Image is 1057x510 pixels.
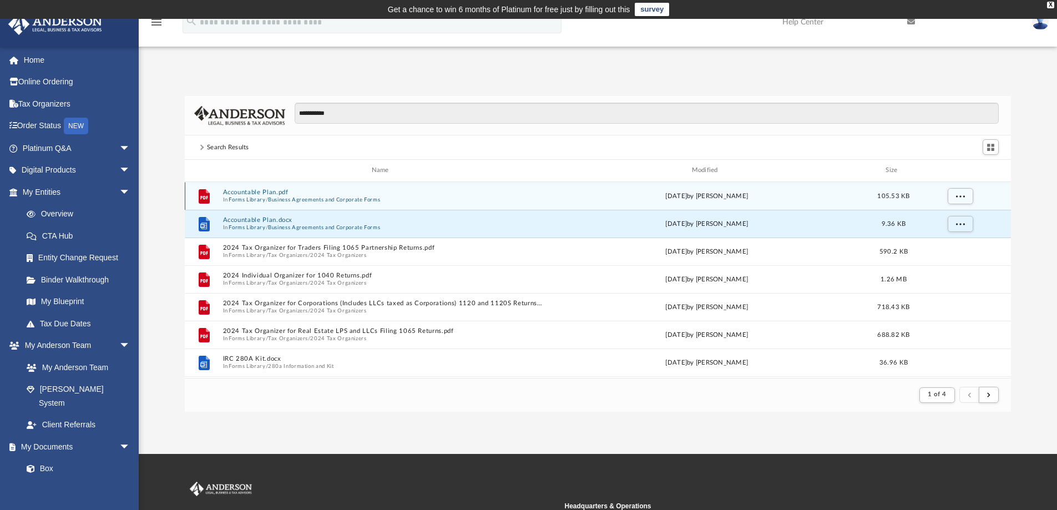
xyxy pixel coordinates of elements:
[119,436,141,458] span: arrow_drop_down
[229,224,265,231] button: Forms Library
[1047,2,1054,8] div: close
[190,165,218,175] div: id
[881,276,907,282] span: 1.26 MB
[229,335,265,342] button: Forms Library
[8,159,147,181] a: Digital Productsarrow_drop_down
[229,196,265,203] button: Forms Library
[222,307,542,314] span: In
[947,215,973,232] button: More options
[547,165,866,175] div: Modified
[229,307,265,314] button: Forms Library
[635,3,669,16] a: survey
[308,251,310,259] span: /
[16,356,136,378] a: My Anderson Team
[222,224,542,231] span: In
[268,251,308,259] button: Tax Organizers
[119,335,141,357] span: arrow_drop_down
[268,335,308,342] button: Tax Organizers
[877,304,909,310] span: 718.43 KB
[947,188,973,204] button: More options
[119,159,141,182] span: arrow_drop_down
[310,307,366,314] button: 2024 Tax Organizers
[222,165,542,175] div: Name
[877,331,909,337] span: 688.82 KB
[983,139,999,155] button: Switch to Grid View
[16,414,141,436] a: Client Referrals
[268,224,380,231] button: Business Agreements and Corporate Forms
[222,272,542,279] button: 2024 Individual Organizer for 1040 Returns.pdf
[188,482,254,496] img: Anderson Advisors Platinum Portal
[877,193,909,199] span: 105.53 KB
[8,137,147,159] a: Platinum Q&Aarrow_drop_down
[185,15,198,27] i: search
[222,279,542,286] span: In
[222,251,542,259] span: In
[8,71,147,93] a: Online Ordering
[222,355,542,362] button: IRC 280A Kit.docx
[16,247,147,269] a: Entity Change Request
[119,181,141,204] span: arrow_drop_down
[16,203,147,225] a: Overview
[547,274,867,284] div: [DATE] by [PERSON_NAME]
[222,244,542,251] button: 2024 Tax Organizer for Traders Filing 1065 Partnership Returns.pdf
[266,335,268,342] span: /
[16,291,141,313] a: My Blueprint
[266,251,268,259] span: /
[308,279,310,286] span: /
[16,458,136,480] a: Box
[266,279,268,286] span: /
[879,248,908,254] span: 590.2 KB
[5,13,105,35] img: Anderson Advisors Platinum Portal
[222,216,542,224] button: Accountable Plan.docx
[295,103,999,124] input: Search files and folders
[229,362,265,370] button: Forms Library
[268,307,308,314] button: Tax Organizers
[8,93,147,115] a: Tax Organizers
[871,165,916,175] div: Size
[8,335,141,357] a: My Anderson Teamarrow_drop_down
[547,330,867,340] div: [DATE] by [PERSON_NAME]
[119,137,141,160] span: arrow_drop_down
[268,362,334,370] button: 280a Information and Kit
[266,196,268,203] span: /
[222,189,542,196] button: Accountable Plan.pdf
[310,335,366,342] button: 2024 Tax Organizers
[207,143,249,153] div: Search Results
[308,307,310,314] span: /
[547,191,867,201] div: [DATE] by [PERSON_NAME]
[547,357,867,367] div: [DATE] by [PERSON_NAME]
[185,182,1012,378] div: grid
[268,279,308,286] button: Tax Organizers
[16,312,147,335] a: Tax Due Dates
[8,115,147,138] a: Order StatusNEW
[150,16,163,29] i: menu
[388,3,630,16] div: Get a chance to win 6 months of Platinum for free just by filling out this
[16,225,147,247] a: CTA Hub
[919,387,954,403] button: 1 of 4
[229,279,265,286] button: Forms Library
[921,165,998,175] div: id
[310,279,366,286] button: 2024 Tax Organizers
[308,335,310,342] span: /
[16,378,141,414] a: [PERSON_NAME] System
[547,302,867,312] div: [DATE] by [PERSON_NAME]
[266,224,268,231] span: /
[547,219,867,229] div: [DATE] by [PERSON_NAME]
[8,181,147,203] a: My Entitiesarrow_drop_down
[310,251,366,259] button: 2024 Tax Organizers
[266,362,268,370] span: /
[222,300,542,307] button: 2024 Tax Organizer for Corporations (Includes LLCs taxed as Corporations) 1120 and 1120S Returns.pdf
[150,21,163,29] a: menu
[222,362,542,370] span: In
[222,196,542,203] span: In
[928,391,946,397] span: 1 of 4
[64,118,88,134] div: NEW
[879,359,908,365] span: 36.96 KB
[8,49,147,71] a: Home
[16,269,147,291] a: Binder Walkthrough
[881,220,906,226] span: 9.36 KB
[1032,14,1049,30] img: User Pic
